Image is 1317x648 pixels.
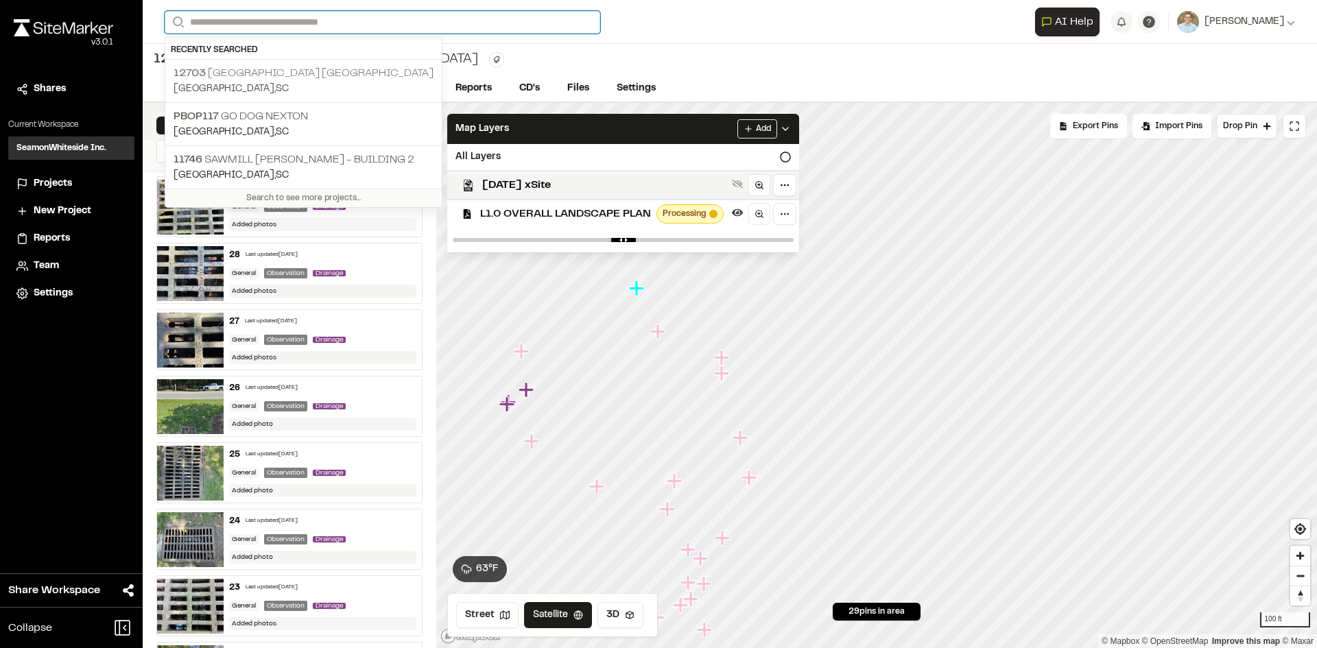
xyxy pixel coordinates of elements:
[1205,14,1284,29] span: [PERSON_NAME]
[456,602,519,628] button: Street
[501,394,519,411] div: Map marker
[154,49,478,70] div: [GEOGRAPHIC_DATA] [GEOGRAPHIC_DATA]
[8,620,52,636] span: Collapse
[154,49,195,70] span: 12703
[519,381,536,399] div: Map marker
[34,82,66,97] span: Shares
[156,117,289,134] div: Pins
[440,628,501,644] a: Mapbox logo
[34,231,70,246] span: Reports
[229,484,417,497] div: Added photo
[709,210,717,218] span: Map layer tileset processing
[165,189,442,207] div: Search to see more projects...
[229,418,417,431] div: Added photo
[16,286,126,301] a: Settings
[165,11,189,34] button: Search
[1290,566,1310,586] button: Zoom out
[174,82,434,97] p: [GEOGRAPHIC_DATA] , SC
[229,382,240,394] div: 26
[157,180,224,235] img: file
[1223,120,1257,132] span: Drop Pin
[246,251,298,259] div: Last updated [DATE]
[14,19,113,36] img: rebrand.png
[229,285,417,298] div: Added photos
[1132,114,1211,139] div: Import Pins into your project
[680,574,698,592] div: Map marker
[1290,586,1310,605] span: Reset bearing to north
[714,349,732,367] div: Map marker
[683,590,701,608] div: Map marker
[1217,114,1277,139] button: Drop Pin
[165,102,442,145] a: PBOP117 Go Dog Nexton[GEOGRAPHIC_DATA],SC
[34,259,59,274] span: Team
[229,581,240,594] div: 23
[157,246,224,301] img: file
[157,579,224,634] img: file
[246,584,298,592] div: Last updated [DATE]
[16,231,126,246] a: Reports
[1290,519,1310,539] button: Find my location
[1035,8,1105,36] div: Open AI Assistant
[506,75,554,101] a: CD's
[1050,114,1127,139] div: No pins available to export
[480,206,651,222] span: L1.0 OVERALL LANDSCAPE PLAN
[524,433,542,451] div: Map marker
[714,365,732,383] div: Map marker
[1177,11,1295,33] button: [PERSON_NAME]
[165,41,442,60] div: Recently Searched
[663,208,707,220] span: Processing
[157,512,224,567] img: file
[650,323,668,341] div: Map marker
[264,335,307,345] div: Observation
[673,597,691,614] div: Map marker
[1102,636,1139,646] a: Mapbox
[1290,586,1310,605] button: Reset bearing to north
[229,617,417,630] div: Added photos
[514,343,532,361] div: Map marker
[16,82,126,97] a: Shares
[748,203,770,225] a: Zoom to layer
[229,249,240,261] div: 28
[229,448,240,461] div: 25
[174,152,434,168] p: Sawmill [PERSON_NAME] - Building 2
[656,204,724,224] div: Map layer tileset processing
[482,177,726,193] span: [DATE] xSite
[476,562,499,577] span: 63 ° F
[629,280,647,298] div: Map marker
[313,536,346,542] span: Drainage
[34,204,91,219] span: New Project
[16,142,106,154] h3: SeamonWhiteside Inc.
[8,582,100,599] span: Share Workspace
[697,621,715,639] div: Map marker
[696,575,714,593] div: Map marker
[174,112,219,121] span: PBOP117
[1290,546,1310,566] button: Zoom in
[16,176,126,191] a: Projects
[264,601,307,611] div: Observation
[313,337,346,343] span: Drainage
[1260,612,1310,627] div: 100 ft
[165,145,442,189] a: 11746 Sawmill [PERSON_NAME] - Building 2[GEOGRAPHIC_DATA],SC
[667,472,685,490] div: Map marker
[313,470,346,476] span: Drainage
[660,501,678,518] div: Map marker
[174,108,434,125] p: Go Dog Nexton
[174,125,434,140] p: [GEOGRAPHIC_DATA] , SC
[1055,14,1093,30] span: AI Help
[733,429,750,447] div: Map marker
[174,65,434,82] p: [GEOGRAPHIC_DATA] [GEOGRAPHIC_DATA]
[229,534,259,544] div: General
[34,176,72,191] span: Projects
[499,396,517,413] div: Map marker
[741,469,759,487] div: Map marker
[229,401,259,411] div: General
[729,176,746,192] button: Show layer
[1073,120,1118,132] span: Export Pins
[729,204,746,221] button: Hide layer
[554,75,603,101] a: Files
[849,605,905,618] span: 29 pins in area
[715,529,733,547] div: Map marker
[264,268,307,278] div: Observation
